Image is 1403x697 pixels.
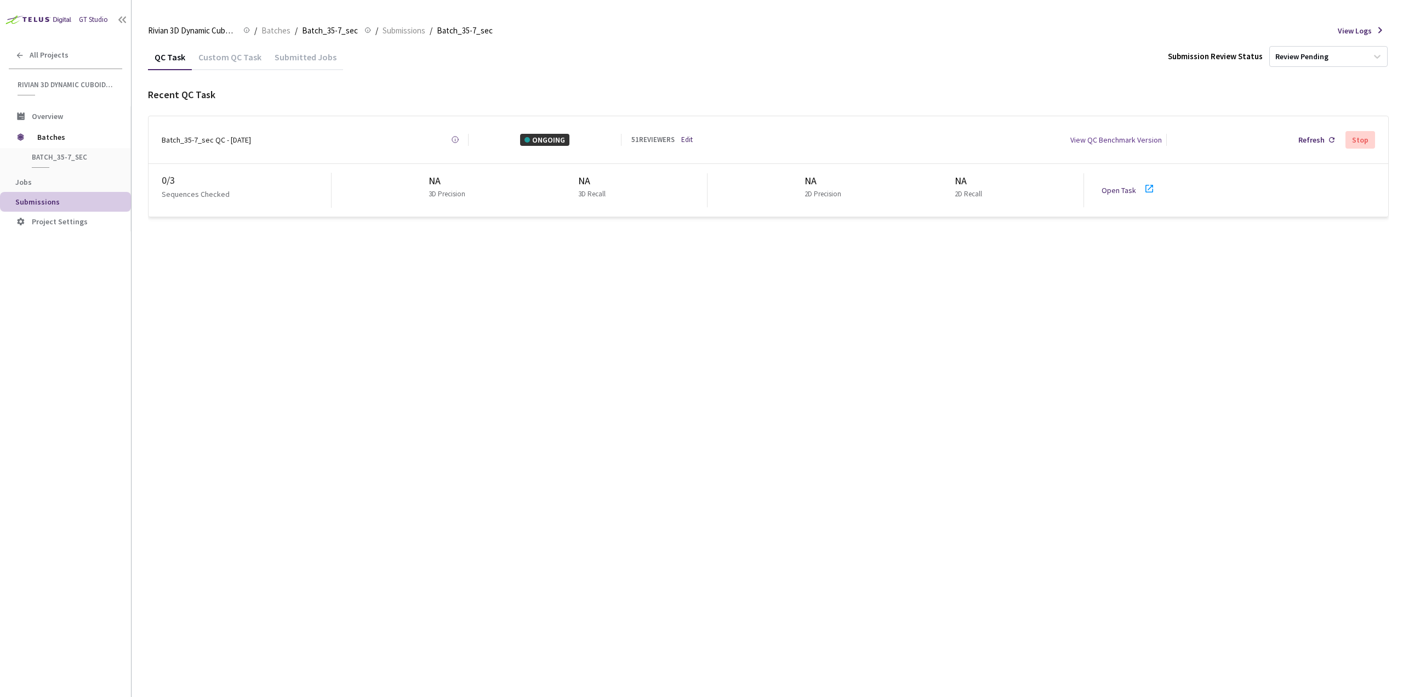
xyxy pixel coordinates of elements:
[1102,185,1136,195] a: Open Task
[30,50,69,60] span: All Projects
[259,24,293,36] a: Batches
[1168,50,1263,63] div: Submission Review Status
[1338,25,1372,37] span: View Logs
[37,126,112,148] span: Batches
[162,134,251,146] div: Batch_35-7_sec QC - [DATE]
[437,24,493,37] span: Batch_35-7_sec
[430,24,432,37] li: /
[148,52,192,70] div: QC Task
[162,173,331,188] div: 0 / 3
[295,24,298,37] li: /
[148,24,237,37] span: Rivian 3D Dynamic Cuboids[2024-25]
[805,189,841,200] p: 2D Precision
[148,87,1389,103] div: Recent QC Task
[261,24,290,37] span: Batches
[578,189,606,200] p: 3D Recall
[1298,134,1325,146] div: Refresh
[162,188,230,200] p: Sequences Checked
[578,173,610,189] div: NA
[955,173,986,189] div: NA
[192,52,268,70] div: Custom QC Task
[681,134,693,145] a: Edit
[1352,135,1368,144] div: Stop
[302,24,358,37] span: Batch_35-7_sec
[520,134,569,146] div: ONGOING
[79,14,108,25] div: GT Studio
[375,24,378,37] li: /
[32,152,113,162] span: Batch_35-7_sec
[15,177,32,187] span: Jobs
[18,80,116,89] span: Rivian 3D Dynamic Cuboids[2024-25]
[380,24,427,36] a: Submissions
[268,52,343,70] div: Submitted Jobs
[32,111,63,121] span: Overview
[429,173,470,189] div: NA
[429,189,465,200] p: 3D Precision
[1070,134,1162,146] div: View QC Benchmark Version
[15,197,60,207] span: Submissions
[254,24,257,37] li: /
[805,173,846,189] div: NA
[955,189,982,200] p: 2D Recall
[32,217,88,226] span: Project Settings
[1275,52,1328,62] div: Review Pending
[631,134,675,145] div: 51 REVIEWERS
[383,24,425,37] span: Submissions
